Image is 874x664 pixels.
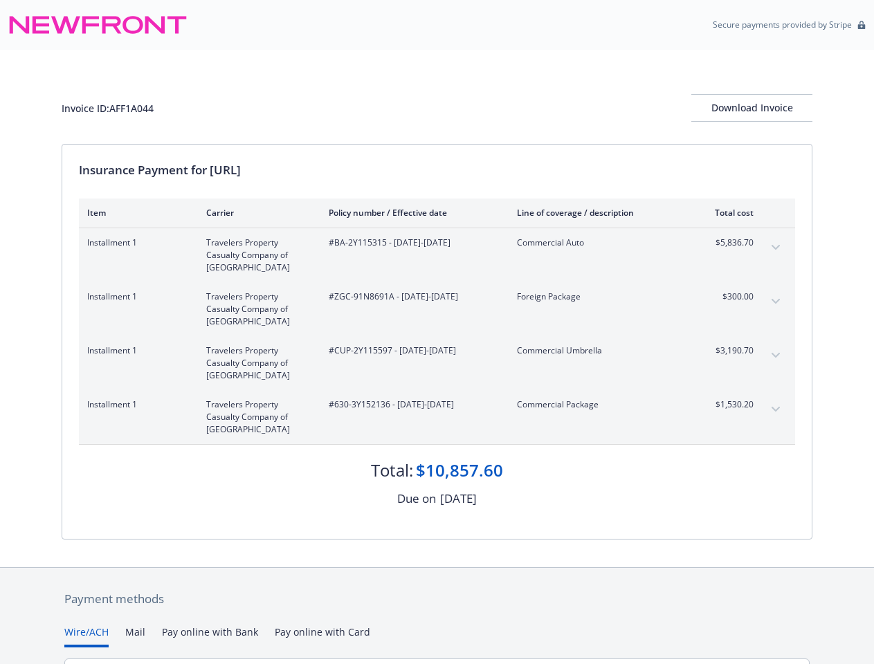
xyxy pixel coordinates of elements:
span: Installment 1 [87,398,184,411]
span: Travelers Property Casualty Company of [GEOGRAPHIC_DATA] [206,290,307,328]
span: Commercial Package [517,398,680,411]
div: Installment 1Travelers Property Casualty Company of [GEOGRAPHIC_DATA]#630-3Y152136 - [DATE]-[DATE... [79,390,795,444]
span: Travelers Property Casualty Company of [GEOGRAPHIC_DATA] [206,237,307,274]
span: #CUP-2Y115597 - [DATE]-[DATE] [329,344,495,357]
span: Installment 1 [87,344,184,357]
button: expand content [765,290,787,313]
p: Secure payments provided by Stripe [713,19,852,30]
button: expand content [765,344,787,367]
div: [DATE] [440,490,477,508]
div: Insurance Payment for [URL] [79,161,795,179]
button: Wire/ACH [64,625,109,647]
span: Travelers Property Casualty Company of [GEOGRAPHIC_DATA] [206,344,307,382]
span: Foreign Package [517,290,680,303]
span: #ZGC-91N8691A - [DATE]-[DATE] [329,290,495,303]
span: Installment 1 [87,290,184,303]
span: Commercial Umbrella [517,344,680,357]
span: Installment 1 [87,237,184,249]
div: Carrier [206,207,307,219]
div: Total: [371,459,413,482]
div: Invoice ID: AFF1A044 [62,101,154,116]
span: Commercial Auto [517,237,680,249]
button: Pay online with Bank [162,625,258,647]
div: $10,857.60 [416,459,503,482]
div: Due on [397,490,436,508]
div: Payment methods [64,590,810,608]
button: Pay online with Card [275,625,370,647]
div: Line of coverage / description [517,207,680,219]
div: Policy number / Effective date [329,207,495,219]
span: $1,530.20 [702,398,754,411]
button: expand content [765,398,787,421]
span: $300.00 [702,290,754,303]
span: $3,190.70 [702,344,754,357]
div: Installment 1Travelers Property Casualty Company of [GEOGRAPHIC_DATA]#CUP-2Y115597 - [DATE]-[DATE... [79,336,795,390]
button: expand content [765,237,787,259]
div: Installment 1Travelers Property Casualty Company of [GEOGRAPHIC_DATA]#BA-2Y115315 - [DATE]-[DATE]... [79,228,795,282]
span: #630-3Y152136 - [DATE]-[DATE] [329,398,495,411]
div: Download Invoice [691,95,812,121]
div: Item [87,207,184,219]
div: Total cost [702,207,754,219]
span: Travelers Property Casualty Company of [GEOGRAPHIC_DATA] [206,398,307,436]
span: #BA-2Y115315 - [DATE]-[DATE] [329,237,495,249]
button: Mail [125,625,145,647]
button: Download Invoice [691,94,812,122]
span: $5,836.70 [702,237,754,249]
div: Installment 1Travelers Property Casualty Company of [GEOGRAPHIC_DATA]#ZGC-91N8691A - [DATE]-[DATE... [79,282,795,336]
